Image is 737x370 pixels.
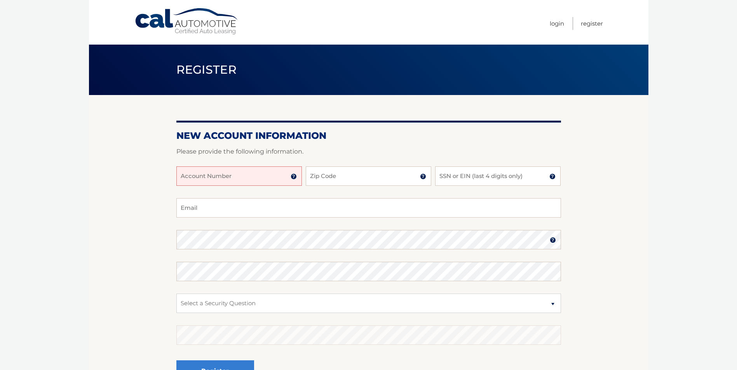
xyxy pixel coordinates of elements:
[176,166,302,186] input: Account Number
[550,237,556,243] img: tooltip.svg
[176,62,237,77] span: Register
[581,17,603,30] a: Register
[420,173,426,180] img: tooltip.svg
[291,173,297,180] img: tooltip.svg
[435,166,561,186] input: SSN or EIN (last 4 digits only)
[549,173,556,180] img: tooltip.svg
[134,8,239,35] a: Cal Automotive
[176,146,561,157] p: Please provide the following information.
[176,130,561,142] h2: New Account Information
[176,198,561,218] input: Email
[306,166,431,186] input: Zip Code
[550,17,564,30] a: Login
